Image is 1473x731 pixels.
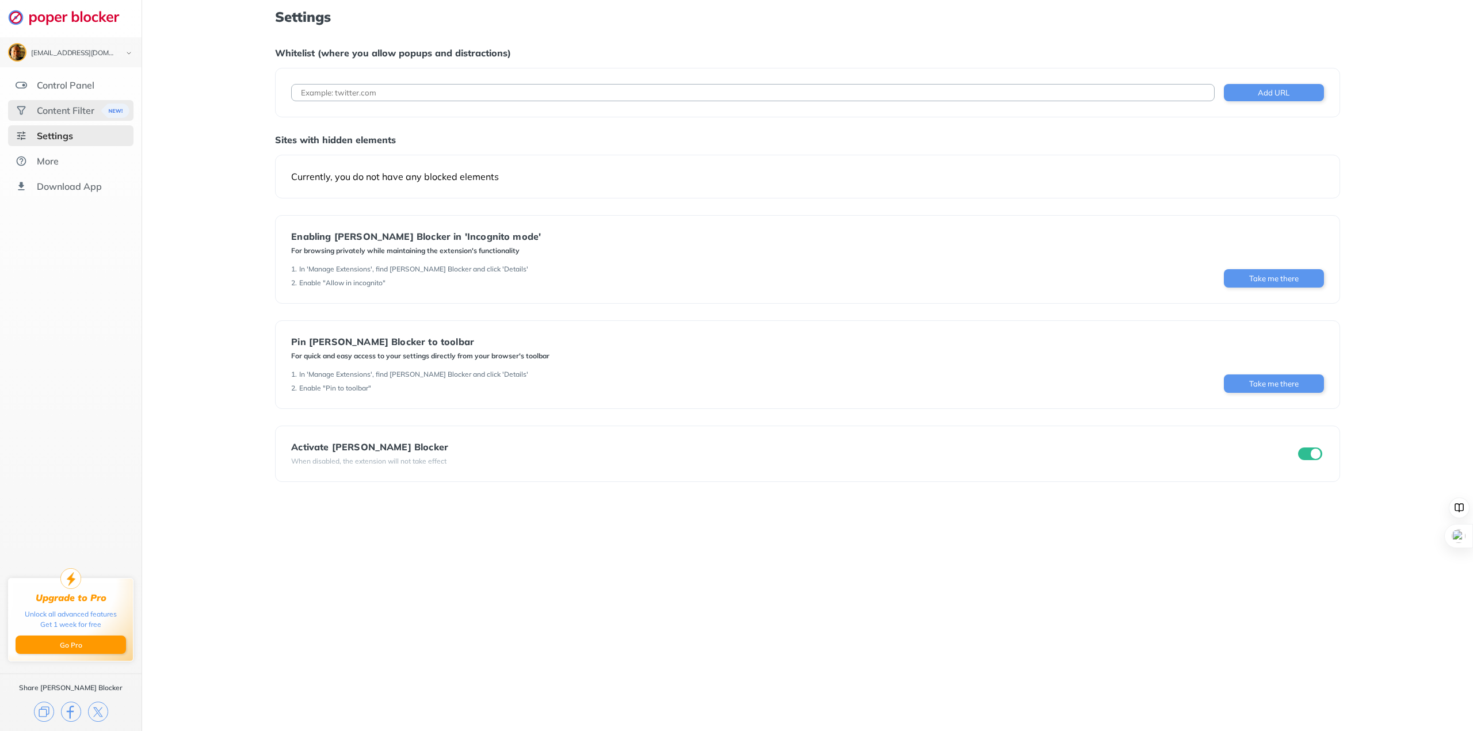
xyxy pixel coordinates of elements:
[1224,269,1324,288] button: Take me there
[88,702,108,722] img: x.svg
[37,181,102,192] div: Download App
[9,44,25,60] img: ACg8ocK9etG3giNkYHz8Gj9NVgtnAnJMFMbQgZIPtCdjB3yrRoDFbjHb=s96-c
[60,568,81,589] img: upgrade-to-pro.svg
[299,265,528,274] div: In 'Manage Extensions', find [PERSON_NAME] Blocker and click 'Details'
[291,351,549,361] div: For quick and easy access to your settings directly from your browser's toolbar
[37,79,94,91] div: Control Panel
[34,702,54,722] img: copy.svg
[16,155,27,167] img: about.svg
[299,278,386,288] div: Enable "Allow in incognito"
[275,9,1340,24] h1: Settings
[37,105,94,116] div: Content Filter
[1224,374,1324,393] button: Take me there
[275,47,1340,59] div: Whitelist (where you allow popups and distractions)
[16,636,126,654] button: Go Pro
[8,9,132,25] img: logo-webpage.svg
[37,155,59,167] div: More
[25,609,117,619] div: Unlock all advanced features
[299,384,371,393] div: Enable "Pin to toolbar"
[291,457,448,466] div: When disabled, the extension will not take effect
[1224,84,1324,101] button: Add URL
[275,134,1340,146] div: Sites with hidden elements
[299,370,528,379] div: In 'Manage Extensions', find [PERSON_NAME] Blocker and click 'Details'
[291,384,297,393] div: 2 .
[36,592,106,603] div: Upgrade to Pro
[291,265,297,274] div: 1 .
[19,683,123,692] div: Share [PERSON_NAME] Blocker
[291,336,549,347] div: Pin [PERSON_NAME] Blocker to toolbar
[291,442,448,452] div: Activate [PERSON_NAME] Blocker
[31,49,116,58] div: dwoodall@gmail.com
[122,47,136,59] img: chevron-bottom-black.svg
[16,130,27,141] img: settings-selected.svg
[40,619,101,630] div: Get 1 week for free
[16,105,27,116] img: social.svg
[291,278,297,288] div: 2 .
[16,79,27,91] img: features.svg
[291,84,1214,101] input: Example: twitter.com
[291,231,541,242] div: Enabling [PERSON_NAME] Blocker in 'Incognito mode'
[291,171,1323,182] div: Currently, you do not have any blocked elements
[101,104,129,118] img: menuBanner.svg
[291,370,297,379] div: 1 .
[61,702,81,722] img: facebook.svg
[16,181,27,192] img: download-app.svg
[291,246,541,255] div: For browsing privately while maintaining the extension's functionality
[37,130,73,141] div: Settings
